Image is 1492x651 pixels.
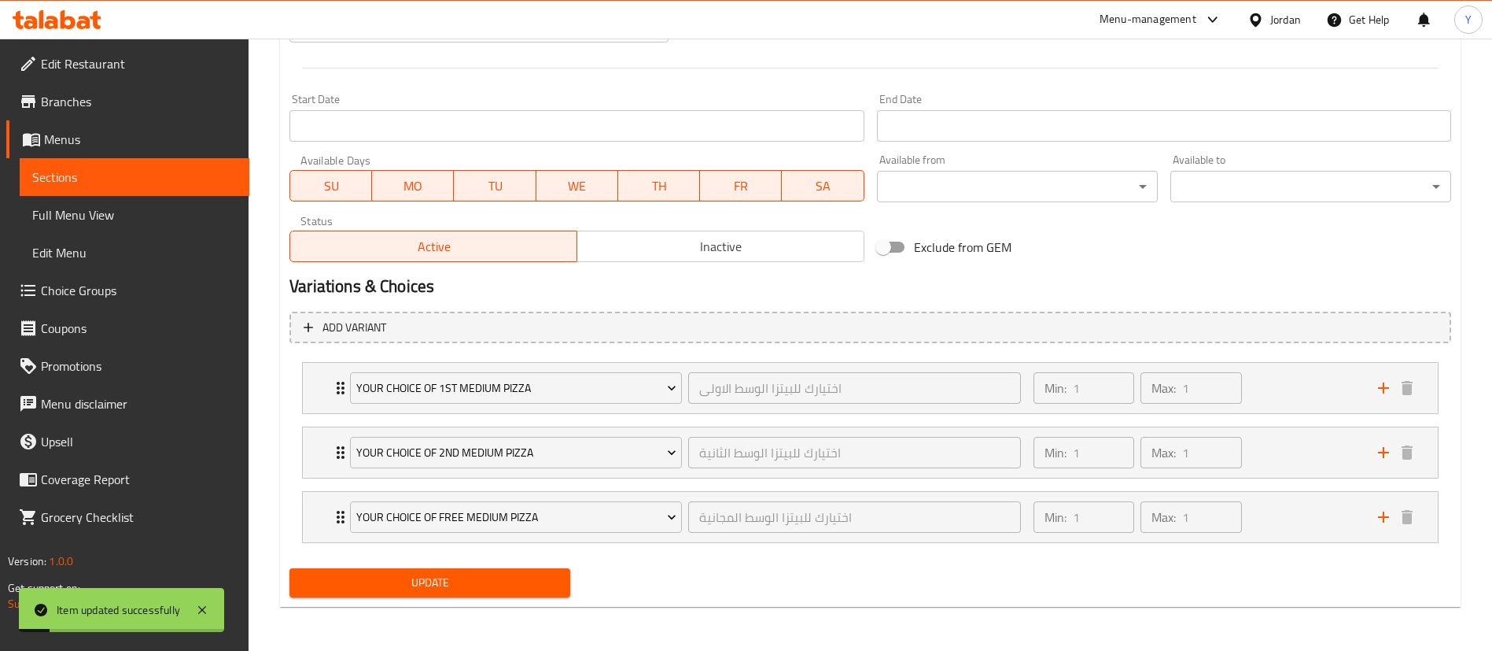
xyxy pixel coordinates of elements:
span: Promotions [41,357,237,375]
button: Add variant [289,312,1451,344]
button: TH [618,170,700,202]
span: 1.0.0 [49,551,73,571]
div: Jordan [1270,11,1301,28]
p: Min: [1044,379,1067,398]
div: ​ [1170,171,1451,202]
a: Choice Groups [6,272,249,309]
button: FR [700,170,782,202]
li: Expand [289,356,1451,420]
span: FR [706,175,775,198]
button: delete [1395,505,1419,529]
h2: Variations & Choices [289,275,1451,298]
li: Expand [289,420,1451,485]
li: Expand [289,485,1451,549]
p: Min: [1044,508,1067,527]
span: Exclude from GEM [914,238,1011,257]
div: Expand [303,363,1438,413]
span: your choice of free medium pizza [356,508,676,527]
button: your choice of 2nd medium pizza [350,437,682,468]
span: Menu disclaimer [41,394,237,413]
button: TU [454,170,536,202]
div: Item updated successfully [57,601,180,619]
button: Active [289,231,577,262]
span: Full Menu View [32,205,237,224]
a: Branches [6,83,249,120]
a: Upsell [6,423,249,461]
button: add [1372,376,1395,400]
span: MO [378,175,448,198]
button: your choice of 1st medium pizza [350,372,682,404]
span: Branches [41,92,237,111]
span: Sections [32,168,237,187]
span: Y [1465,11,1472,28]
button: your choice of free medium pizza [350,501,682,533]
p: Min: [1044,443,1067,462]
span: your choice of 2nd medium pizza [356,443,676,463]
span: Inactive [584,235,858,258]
span: Update [302,573,558,593]
a: Edit Menu [20,234,249,272]
span: Coverage Report [41,470,237,489]
span: Coupons [41,319,237,338]
button: add [1372,441,1395,464]
button: WE [536,170,618,202]
a: Menu disclaimer [6,385,249,423]
span: Add variant [322,318,386,338]
button: delete [1395,376,1419,400]
span: SU [297,175,366,198]
span: Get support on: [8,578,80,598]
a: Promotions [6,347,249,385]
button: SA [782,170,864,202]
span: Active [297,235,571,258]
a: Sections [20,158,249,196]
a: Full Menu View [20,196,249,234]
span: Choice Groups [41,281,237,300]
span: Version: [8,551,46,571]
span: your choice of 1st medium pizza [356,379,676,398]
a: Grocery Checklist [6,498,249,536]
button: delete [1395,441,1419,464]
span: Grocery Checklist [41,508,237,527]
span: Upsell [41,432,237,451]
button: Update [289,568,570,597]
a: Coverage Report [6,461,249,498]
a: Coupons [6,309,249,347]
span: TU [460,175,529,198]
p: Max: [1151,508,1176,527]
span: WE [543,175,612,198]
a: Support.OpsPlatform [8,594,108,614]
span: SA [788,175,857,198]
span: TH [624,175,694,198]
button: SU [289,170,372,202]
a: Menus [6,120,249,158]
span: Edit Menu [32,243,237,262]
p: Max: [1151,379,1176,398]
div: Expand [303,427,1438,478]
div: ​ [877,171,1158,202]
button: Inactive [577,231,864,262]
p: Max: [1151,443,1176,462]
span: Edit Restaurant [41,54,237,73]
div: Menu-management [1100,10,1196,29]
button: MO [372,170,454,202]
div: Expand [303,492,1438,542]
a: Edit Restaurant [6,45,249,83]
span: Menus [44,130,237,149]
button: add [1372,505,1395,529]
